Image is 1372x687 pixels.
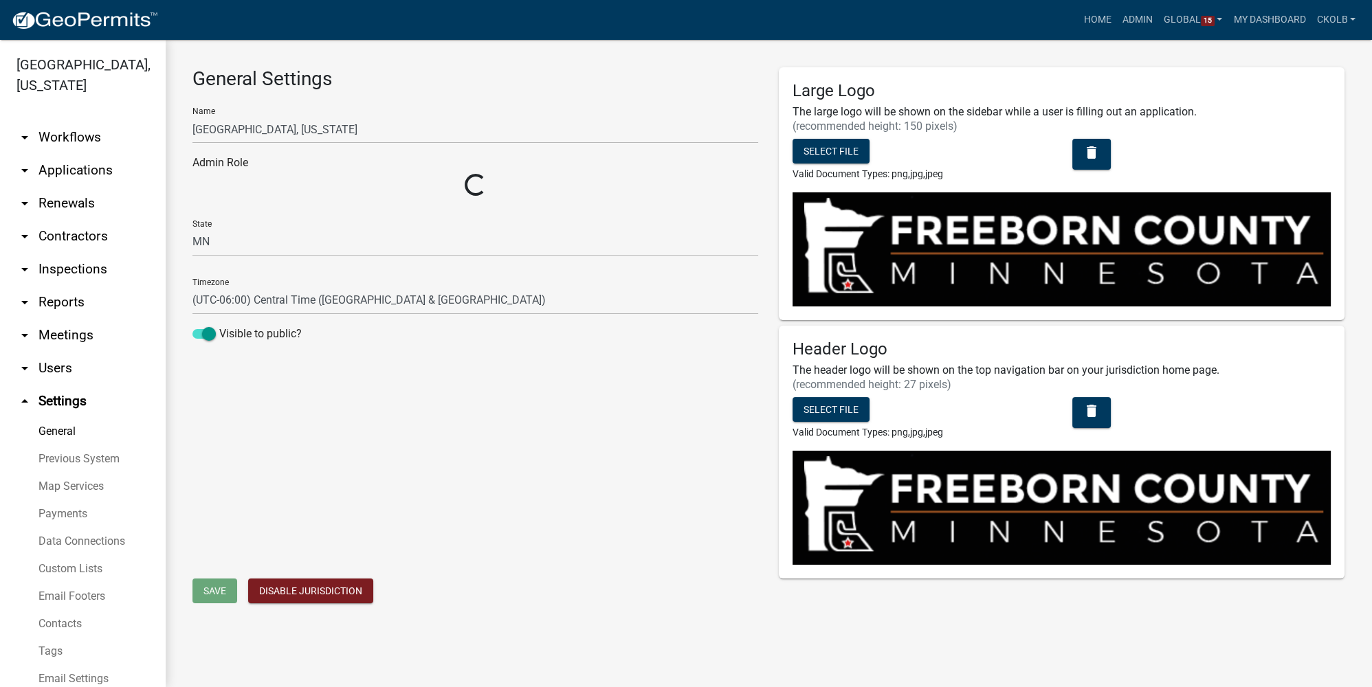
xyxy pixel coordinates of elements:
[1072,397,1111,428] button: delete
[1228,7,1311,33] a: My Dashboard
[1311,7,1361,33] a: ckolb
[16,360,33,376] i: arrow_drop_down
[192,67,758,91] h3: General Settings
[1072,139,1111,170] button: delete
[793,192,1331,307] img: jurisdiction logo
[192,326,302,342] label: Visible to public?
[793,139,870,164] button: Select file
[16,228,33,245] i: arrow_drop_down
[16,261,33,278] i: arrow_drop_down
[793,363,1331,376] h6: The header logo will be shown on the top navigation bar on your jurisdiction home page.
[793,168,943,179] span: Valid Document Types: png,jpg,jpeg
[793,427,943,438] span: Valid Document Types: png,jpg,jpeg
[1158,7,1228,33] a: Global15
[793,105,1331,118] h6: The large logo will be shown on the sidebar while a user is filling out an application.
[16,129,33,146] i: arrow_drop_down
[793,339,1331,359] h5: Header Logo
[1201,16,1215,27] span: 15
[1083,402,1100,418] i: delete
[16,162,33,179] i: arrow_drop_down
[793,378,1331,391] h6: (recommended height: 27 pixels)
[192,157,248,168] label: Admin Role
[192,578,237,603] button: Save
[16,327,33,343] i: arrow_drop_down
[1083,144,1100,160] i: delete
[203,585,226,596] span: Save
[16,393,33,409] i: arrow_drop_up
[1117,7,1158,33] a: Admin
[16,294,33,311] i: arrow_drop_down
[1078,7,1117,33] a: Home
[793,120,1331,133] h6: (recommended height: 150 pixels)
[248,578,373,603] button: Disable Jurisdiction
[793,397,870,422] button: Select file
[793,81,1331,101] h5: Large Logo
[793,451,1331,565] img: jurisdiction header logo
[16,195,33,212] i: arrow_drop_down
